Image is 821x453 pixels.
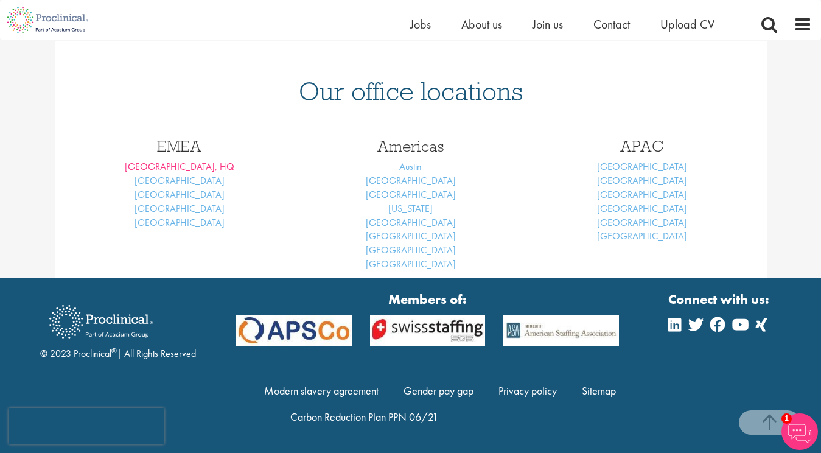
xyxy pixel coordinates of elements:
img: APSCo [227,315,361,345]
a: [GEOGRAPHIC_DATA] [366,174,456,187]
img: Proclinical Recruitment [40,297,162,347]
h3: EMEA [73,138,286,154]
a: [GEOGRAPHIC_DATA] [366,230,456,242]
a: [GEOGRAPHIC_DATA] [597,188,687,201]
a: [US_STATE] [388,202,433,215]
h1: Our office locations [73,78,749,105]
iframe: reCAPTCHA [9,408,164,444]
a: Contact [593,16,630,32]
div: © 2023 Proclinical | All Rights Reserved [40,296,196,361]
img: APSCo [494,315,628,345]
a: About us [461,16,502,32]
a: [GEOGRAPHIC_DATA] [366,216,456,229]
h3: Americas [304,138,517,154]
a: [GEOGRAPHIC_DATA] [135,174,225,187]
a: [GEOGRAPHIC_DATA] [597,174,687,187]
span: 1 [781,413,792,424]
img: Chatbot [781,413,818,450]
strong: Connect with us: [668,290,772,309]
a: Join us [533,16,563,32]
a: [GEOGRAPHIC_DATA] [366,188,456,201]
a: [GEOGRAPHIC_DATA] [135,202,225,215]
a: [GEOGRAPHIC_DATA] [597,230,687,242]
a: [GEOGRAPHIC_DATA] [597,202,687,215]
a: [GEOGRAPHIC_DATA] [366,244,456,256]
a: [GEOGRAPHIC_DATA] [366,258,456,270]
a: [GEOGRAPHIC_DATA] [597,216,687,229]
a: [GEOGRAPHIC_DATA] [135,188,225,201]
h3: APAC [536,138,749,154]
a: [GEOGRAPHIC_DATA] [135,216,225,229]
a: [GEOGRAPHIC_DATA] [597,160,687,173]
a: Modern slavery agreement [264,384,379,398]
a: Sitemap [582,384,616,398]
img: APSCo [361,315,495,345]
a: Austin [399,160,422,173]
a: Carbon Reduction Plan PPN 06/21 [290,410,438,424]
sup: ® [111,346,117,356]
a: [GEOGRAPHIC_DATA], HQ [125,160,234,173]
a: Gender pay gap [404,384,473,398]
strong: Members of: [236,290,620,309]
a: Privacy policy [498,384,557,398]
a: Jobs [410,16,431,32]
a: Upload CV [660,16,714,32]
